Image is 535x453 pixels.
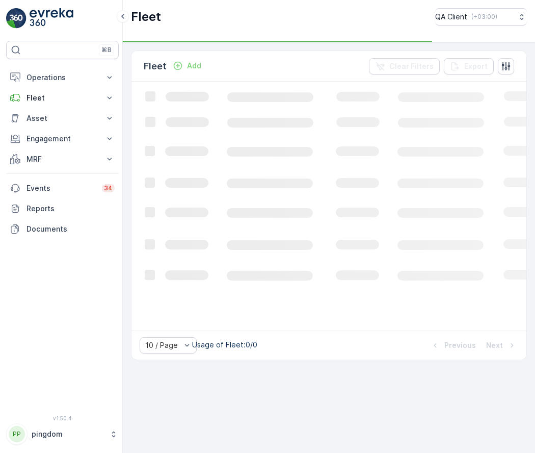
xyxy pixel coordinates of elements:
[444,340,476,350] p: Previous
[6,88,119,108] button: Fleet
[389,61,434,71] p: Clear Filters
[26,93,98,103] p: Fleet
[485,339,518,351] button: Next
[435,12,467,22] p: QA Client
[169,60,205,72] button: Add
[6,67,119,88] button: Operations
[6,415,119,421] span: v 1.50.4
[26,154,98,164] p: MRF
[187,61,201,71] p: Add
[101,46,112,54] p: ⌘B
[32,429,104,439] p: pingdom
[486,340,503,350] p: Next
[444,58,494,74] button: Export
[26,113,98,123] p: Asset
[192,340,257,350] p: Usage of Fleet : 0/0
[6,219,119,239] a: Documents
[144,59,167,73] p: Fleet
[26,183,96,193] p: Events
[104,184,113,192] p: 34
[26,224,115,234] p: Documents
[131,9,161,25] p: Fleet
[6,149,119,169] button: MRF
[6,8,26,29] img: logo
[6,198,119,219] a: Reports
[6,108,119,129] button: Asset
[26,72,98,83] p: Operations
[6,178,119,198] a: Events34
[429,339,477,351] button: Previous
[9,426,25,442] div: PP
[369,58,440,74] button: Clear Filters
[6,423,119,445] button: PPpingdom
[464,61,488,71] p: Export
[26,204,115,214] p: Reports
[471,13,497,21] p: ( +03:00 )
[26,134,98,144] p: Engagement
[30,8,73,29] img: logo_light-DOdMpM7g.png
[6,129,119,149] button: Engagement
[435,8,527,26] button: QA Client(+03:00)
